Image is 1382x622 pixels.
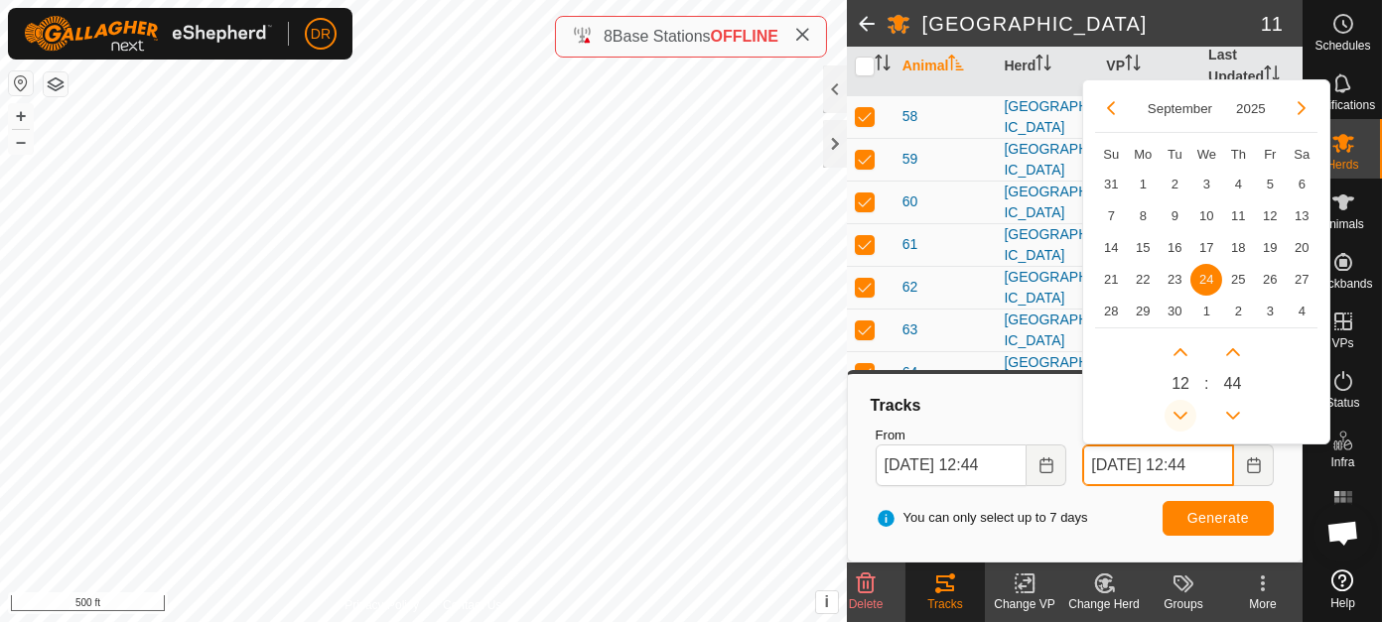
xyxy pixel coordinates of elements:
span: 64 [902,362,918,383]
span: Herds [1326,159,1358,171]
div: [GEOGRAPHIC_DATA] [1004,352,1090,394]
div: [GEOGRAPHIC_DATA] [1004,139,1090,181]
span: 21 [1095,264,1127,296]
span: : [1204,372,1208,396]
span: You can only select up to 7 days [876,508,1088,528]
td: 13 [1286,200,1317,232]
span: Th [1231,147,1246,162]
span: 24 [1190,264,1222,296]
p-sorticon: Activate to sort [1125,58,1141,73]
div: [GEOGRAPHIC_DATA] [1004,96,1090,138]
td: 1 [1190,296,1222,327]
td: 12 [1254,200,1286,232]
p-button: Next Hour [1165,336,1196,368]
span: 61 [902,234,918,255]
td: 6 [1286,169,1317,200]
a: Help [1304,561,1382,617]
p-button: Next Minute [1217,336,1249,368]
button: Choose Year [1228,97,1274,120]
span: 11 [1261,9,1283,39]
div: Open chat [1313,503,1373,562]
div: [GEOGRAPHIC_DATA] [1004,224,1090,266]
span: 44 [1224,372,1242,396]
td: 10 [1190,200,1222,232]
span: DR [311,24,331,45]
a: Contact Us [443,596,501,614]
span: Base Stations [613,28,711,45]
div: Tracks [905,595,985,613]
td: 9 [1159,200,1190,232]
th: VP [1098,37,1200,96]
td: 2 [1222,296,1254,327]
button: – [9,130,33,154]
span: Generate [1187,510,1249,526]
span: Infra [1330,456,1354,468]
span: 8 [604,28,613,45]
button: Previous Month [1095,92,1127,124]
span: Su [1103,147,1119,162]
td: 22 [1127,264,1159,296]
span: OFFLINE [711,28,778,45]
p-button: Previous Hour [1165,400,1196,432]
h2: [GEOGRAPHIC_DATA] [922,12,1261,36]
button: Choose Month [1140,97,1220,120]
span: 30 [1159,296,1190,327]
button: Choose Date [1027,444,1066,486]
td: 31 [1095,169,1127,200]
span: Delete [849,597,884,611]
span: Mo [1134,147,1152,162]
div: Change VP [985,595,1064,613]
span: 17 [1190,232,1222,264]
td: 23 [1159,264,1190,296]
td: 3 [1190,169,1222,200]
span: Sa [1294,147,1310,162]
span: 62 [902,277,918,298]
button: Reset Map [9,71,33,95]
span: Tu [1168,147,1182,162]
span: Help [1330,597,1355,609]
td: 20 [1286,232,1317,264]
div: [GEOGRAPHIC_DATA] [1004,310,1090,351]
td: 19 [1254,232,1286,264]
p-sorticon: Activate to sort [1036,58,1051,73]
td: 15 [1127,232,1159,264]
button: Choose Date [1234,444,1274,486]
span: 26 [1254,264,1286,296]
td: 1 [1127,169,1159,200]
button: i [816,591,838,613]
td: 7 [1095,200,1127,232]
div: More [1223,595,1303,613]
span: 60 [902,191,918,212]
p-button: Previous Minute [1217,400,1249,432]
p-sorticon: Activate to sort [1264,68,1280,84]
span: 29 [1127,296,1159,327]
span: 58 [902,106,918,127]
label: From [876,426,1067,445]
td: 16 [1159,232,1190,264]
td: 28 [1095,296,1127,327]
span: i [824,593,828,610]
span: Notifications [1311,99,1375,111]
span: 8 [1127,200,1159,232]
td: 14 [1095,232,1127,264]
th: Animal [895,37,997,96]
span: 4 [1286,296,1317,327]
div: [GEOGRAPHIC_DATA] [1004,182,1090,223]
span: VPs [1331,337,1353,349]
div: Groups [1144,595,1223,613]
span: 2 [1159,169,1190,200]
td: 11 [1222,200,1254,232]
span: Neckbands [1313,278,1372,290]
